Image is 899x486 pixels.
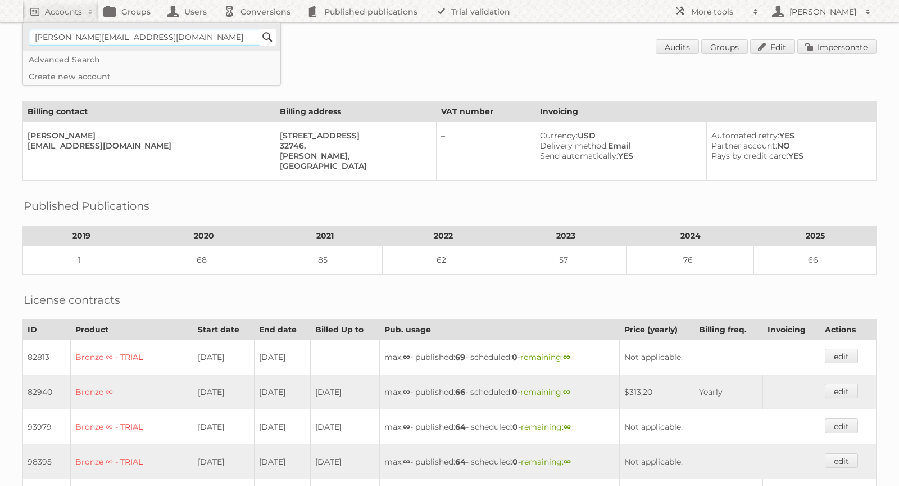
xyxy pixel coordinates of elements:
[701,39,748,54] a: Groups
[711,151,788,161] span: Pays by credit card:
[23,102,275,121] th: Billing contact
[254,320,310,340] th: End date
[564,457,571,467] strong: ∞
[691,6,747,17] h2: More tools
[193,320,255,340] th: Start date
[193,409,255,444] td: [DATE]
[535,102,877,121] th: Invoicing
[619,320,694,340] th: Price (yearly)
[311,320,380,340] th: Billed Up to
[627,246,754,274] td: 76
[694,375,763,409] td: Yearly
[754,226,877,246] th: 2025
[70,444,193,479] td: Bronze ∞ - TRIAL
[505,246,627,274] td: 57
[280,161,428,171] div: [GEOGRAPHIC_DATA]
[619,409,820,444] td: Not applicable.
[23,444,71,479] td: 98395
[540,151,697,161] div: YES
[521,457,571,467] span: remaining:
[711,141,777,151] span: Partner account:
[280,141,428,151] div: 32746,
[403,457,410,467] strong: ∞
[254,409,310,444] td: [DATE]
[45,6,82,17] h2: Accounts
[311,409,380,444] td: [DATE]
[28,130,266,141] div: [PERSON_NAME]
[711,130,867,141] div: YES
[656,39,699,54] a: Audits
[23,246,140,274] td: 1
[512,352,517,362] strong: 0
[70,340,193,375] td: Bronze ∞ - TRIAL
[455,352,465,362] strong: 69
[512,387,517,397] strong: 0
[563,352,570,362] strong: ∞
[380,375,619,409] td: max: - published: - scheduled: -
[23,51,280,68] a: Advanced Search
[455,457,466,467] strong: 64
[825,418,858,433] a: edit
[267,246,383,274] td: 85
[193,444,255,479] td: [DATE]
[193,340,255,375] td: [DATE]
[437,121,535,181] td: –
[455,422,466,432] strong: 64
[797,39,877,54] a: Impersonate
[23,340,71,375] td: 82813
[711,151,867,161] div: YES
[619,375,694,409] td: $313,20
[380,340,619,375] td: max: - published: - scheduled: -
[711,130,779,141] span: Automated retry:
[275,102,437,121] th: Billing address
[380,444,619,479] td: max: - published: - scheduled: -
[311,375,380,409] td: [DATE]
[825,384,858,398] a: edit
[259,29,276,46] input: Search
[23,375,71,409] td: 82940
[619,340,820,375] td: Not applicable.
[311,444,380,479] td: [DATE]
[193,375,255,409] td: [DATE]
[70,320,193,340] th: Product
[820,320,876,340] th: Actions
[70,409,193,444] td: Bronze ∞ - TRIAL
[437,102,535,121] th: VAT number
[380,409,619,444] td: max: - published: - scheduled: -
[825,349,858,363] a: edit
[711,141,867,151] div: NO
[280,130,428,141] div: [STREET_ADDRESS]
[70,375,193,409] td: Bronze ∞
[505,226,627,246] th: 2023
[24,197,149,214] h2: Published Publications
[754,246,877,274] td: 66
[540,151,618,161] span: Send automatically:
[563,387,570,397] strong: ∞
[540,141,697,151] div: Email
[787,6,860,17] h2: [PERSON_NAME]
[254,375,310,409] td: [DATE]
[280,151,428,161] div: [PERSON_NAME],
[254,340,310,375] td: [DATE]
[380,320,619,340] th: Pub. usage
[22,39,877,56] h1: Account 73191: Addition Financial
[694,320,763,340] th: Billing freq.
[403,387,410,397] strong: ∞
[23,409,71,444] td: 93979
[254,444,310,479] td: [DATE]
[140,226,267,246] th: 2020
[627,226,754,246] th: 2024
[23,226,140,246] th: 2019
[825,453,858,468] a: edit
[540,130,697,141] div: USD
[763,320,820,340] th: Invoicing
[140,246,267,274] td: 68
[23,320,71,340] th: ID
[28,141,266,151] div: [EMAIL_ADDRESS][DOMAIN_NAME]
[267,226,383,246] th: 2021
[521,422,571,432] span: remaining:
[540,130,578,141] span: Currency:
[23,68,280,85] a: Create new account
[512,422,518,432] strong: 0
[383,246,505,274] td: 62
